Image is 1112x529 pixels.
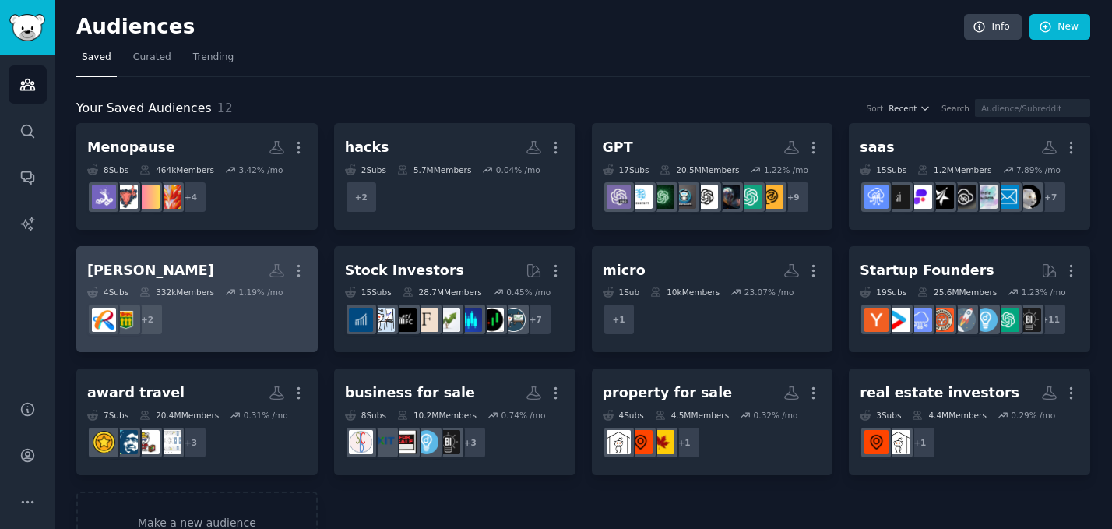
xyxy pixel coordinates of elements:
a: Saved [76,45,117,77]
img: startups [952,308,976,332]
img: GummySearch logo [9,14,45,41]
img: GPTStore [694,185,718,209]
div: property for sale [603,383,733,403]
div: 2 Sub s [345,164,386,175]
div: 0.74 % /mo [501,410,546,421]
div: 7.89 % /mo [1016,164,1061,175]
div: + 7 [1034,181,1067,213]
img: regina [92,308,116,332]
img: saskatchewan [114,308,138,332]
img: CommercialRealEstate [864,430,889,454]
img: investing [436,308,460,332]
div: 19 Sub s [860,287,906,298]
div: 7 Sub s [87,410,128,421]
img: awardtravel [157,430,181,454]
div: 3 Sub s [860,410,901,421]
div: 20.4M Members [139,410,219,421]
div: 23.07 % /mo [744,287,794,298]
a: Stock Investors15Subs28.7MMembers0.45% /mo+7stocksDaytradingStockMarketinvestingfinanceFinancialC... [334,246,575,353]
img: CommercialRealEstate [628,430,653,454]
div: 4.4M Members [912,410,986,421]
span: 12 [217,101,233,115]
a: Startup Founders19Subs25.6MMembers1.23% /mo+11Business_IdeasChatGPTEntrepreneurstartupsEntreprene... [849,246,1090,353]
img: SmallBusinessCanada [349,430,373,454]
img: finance [414,308,438,332]
img: StockMarket [458,308,482,332]
a: award travel7Subs20.4MMembers0.31% /mo+3awardtraveltravelAlaskaAirlinespointstravel [76,369,318,475]
img: ycombinator [864,308,889,332]
a: hacks2Subs5.7MMembers0.04% /mo+2 [334,123,575,230]
img: BusinessesforsaleUSA [392,430,417,454]
div: + 11 [1034,303,1067,336]
div: 28.7M Members [403,287,482,298]
img: EntrepreneurRideAlong [930,308,954,332]
img: AlaskaAirlines [114,430,138,454]
div: 3.42 % /mo [238,164,283,175]
div: + 1 [603,303,635,336]
div: Sort [867,103,884,114]
img: SellMyBusiness [371,430,395,454]
div: 8 Sub s [87,164,128,175]
div: + 4 [174,181,207,213]
a: Menopause8Subs464kMembers3.42% /mo+4HormoneFreeMenopauseMenopauseMavensPerimenopauseMenopause [76,123,318,230]
div: 10.2M Members [397,410,477,421]
img: BootstrappedSaaS [1017,185,1041,209]
img: Entrepreneur [414,430,438,454]
div: + 9 [777,181,810,213]
img: FinancialCareers [392,308,417,332]
div: 0.32 % /mo [754,410,798,421]
div: 4 Sub s [87,287,128,298]
a: micro1Sub10kMembers23.07% /mo+1 [592,246,833,353]
a: saas15Subs1.2MMembers7.89% /mo+7BootstrappedSaaSSaaS_Email_MarketingindiehackersNoCodeSaaSSaaSMar... [849,123,1090,230]
img: ChatGPT [995,308,1019,332]
img: indiehackers [973,185,998,209]
div: award travel [87,383,185,403]
h2: Audiences [76,15,964,40]
img: MenopauseMavens [135,185,160,209]
div: 1.2M Members [917,164,991,175]
div: + 3 [174,426,207,459]
div: 0.45 % /mo [506,287,551,298]
a: property for sale4Subs4.5MMembers0.32% /mo+1RealEstateCanadaCommercialRealEstateRealEstate [592,369,833,475]
a: Curated [128,45,177,77]
div: 1 Sub [603,287,640,298]
img: dividends [349,308,373,332]
a: real estate investors3Subs4.4MMembers0.29% /mo+1RealEstateCommercialRealEstate [849,369,1090,475]
img: ChatGPTPro [607,185,631,209]
div: 1.19 % /mo [238,287,283,298]
img: SaaSMarketing [930,185,954,209]
span: Your Saved Audiences [76,99,212,118]
img: RealEstateCanada [650,430,674,454]
img: Menopause [92,185,116,209]
img: AiChatGPT [628,185,653,209]
img: RealEstate [886,430,910,454]
span: Curated [133,51,171,65]
div: business for sale [345,383,475,403]
img: NoCodeSaaS [952,185,976,209]
img: pointstravel [92,430,116,454]
div: real estate investors [860,383,1019,403]
img: singularity [716,185,740,209]
a: GPT17Subs20.5MMembers1.22% /mo+9PromptDesignchatgpt_promptDesignsingularityGPTStorebizhackersChat... [592,123,833,230]
img: Entrepreneur [973,308,998,332]
div: 0.29 % /mo [1011,410,1055,421]
img: SaaS_Email_Marketing [995,185,1019,209]
img: SaaS [908,308,932,332]
img: chatgpt_promptDesign [737,185,762,209]
img: Perimenopause [114,185,138,209]
div: [PERSON_NAME] [87,261,214,280]
span: Trending [193,51,234,65]
a: Trending [188,45,239,77]
div: + 1 [903,426,936,459]
div: + 1 [668,426,701,459]
img: travel [135,430,160,454]
div: hacks [345,138,389,157]
div: 25.6M Members [917,287,997,298]
div: Startup Founders [860,261,994,280]
a: New [1029,14,1090,41]
div: micro [603,261,646,280]
div: GPT [603,138,633,157]
div: 8 Sub s [345,410,386,421]
div: + 3 [454,426,487,459]
span: Saved [82,51,111,65]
